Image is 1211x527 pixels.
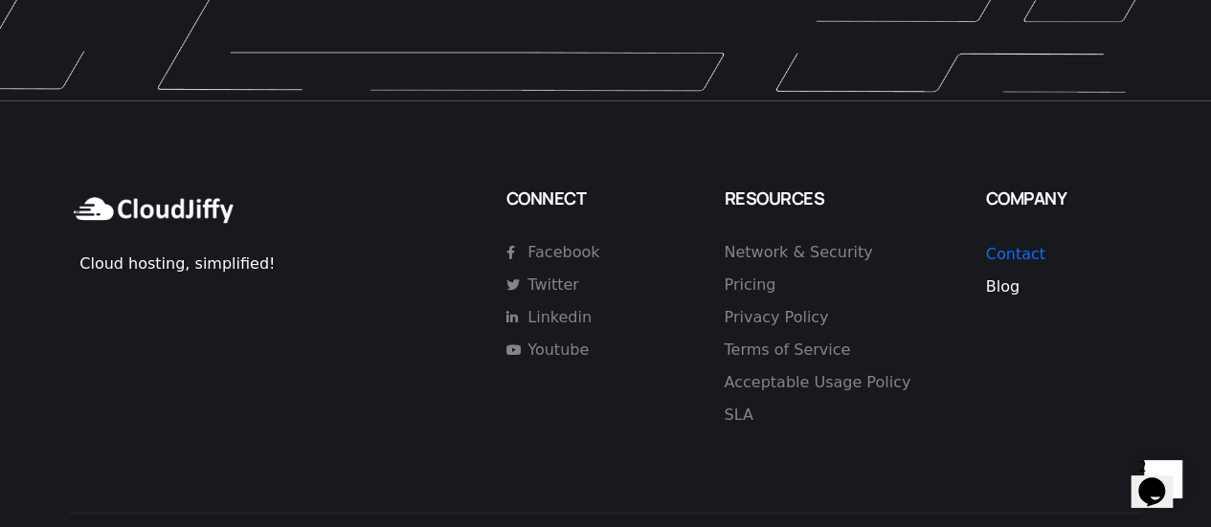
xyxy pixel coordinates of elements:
[79,253,486,275] div: Cloud hosting, simplified!
[724,241,953,264] a: Network & Security
[724,306,953,329] a: Privacy Policy
[724,339,850,362] span: Terms of Service
[724,339,953,362] a: Terms of Service
[506,306,655,329] a: Linkedin
[724,274,775,296] span: Pricing
[523,274,579,296] span: Twitter
[506,274,655,296] a: Twitter
[523,339,589,362] span: Youtube
[506,241,655,264] a: Facebook
[724,371,953,394] a: Acceptable Usage Policy
[724,241,872,264] span: Network & Security
[724,187,966,209] h4: RESOURCES
[986,187,1141,209] h4: COMPANY
[506,187,706,209] h4: CONNECT
[523,306,592,329] span: Linkedin
[523,241,599,264] span: Facebook
[506,339,655,362] a: Youtube
[1131,450,1192,508] iframe: chat widget
[724,404,752,427] span: SLA
[724,306,828,329] span: Privacy Policy
[724,404,953,427] a: SLA
[986,277,1020,296] a: Blog
[986,245,1045,263] a: Contact
[724,274,953,296] a: Pricing
[724,371,910,394] span: Acceptable Usage Policy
